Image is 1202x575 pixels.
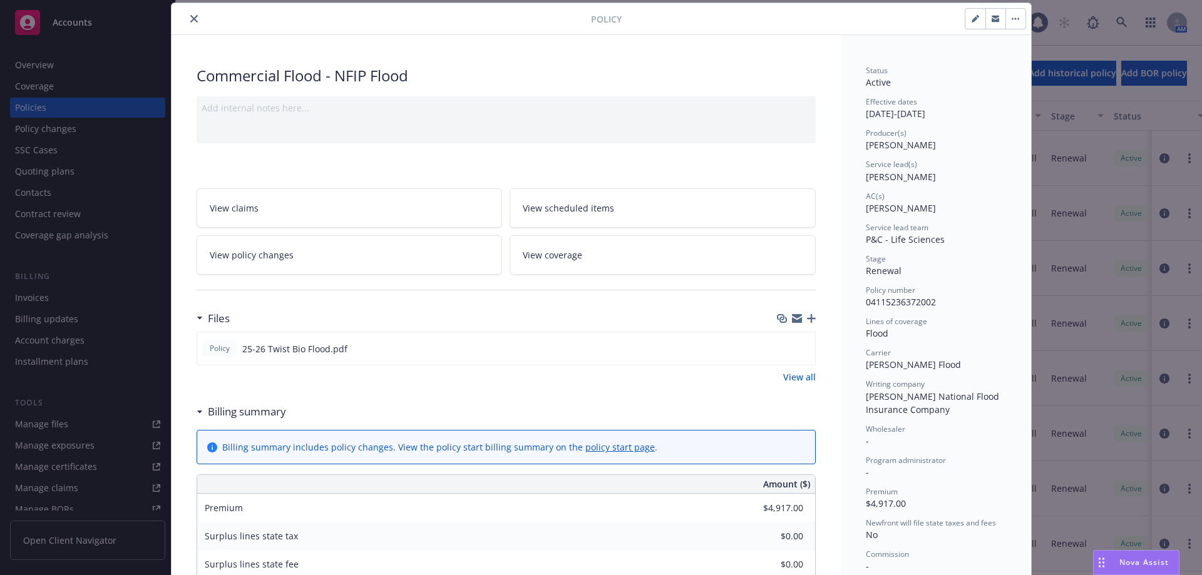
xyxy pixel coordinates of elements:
span: Service lead team [866,222,928,233]
input: 0.00 [729,527,811,546]
span: - [866,435,869,447]
span: Commission [866,549,909,559]
span: Surplus lines state fee [205,558,299,570]
a: View policy changes [197,235,503,275]
span: Wholesaler [866,424,905,434]
span: 04115236372002 [866,296,936,308]
a: View claims [197,188,503,228]
span: View coverage [523,248,582,262]
a: policy start page [585,441,655,453]
span: 25-26 Twist Bio Flood.pdf [242,342,347,355]
button: preview file [799,342,810,355]
span: Program administrator [866,455,946,466]
button: Nova Assist [1093,550,1179,575]
input: 0.00 [729,555,811,574]
div: Billing summary includes policy changes. View the policy start billing summary on the . [222,440,657,454]
span: [PERSON_NAME] Flood [866,359,961,370]
a: View all [783,370,816,384]
span: Policy number [866,285,915,295]
h3: Billing summary [208,404,286,420]
span: [PERSON_NAME] National Flood Insurance Company [866,390,1002,415]
button: close [187,11,202,26]
div: [DATE] - [DATE] [866,96,1006,120]
span: View scheduled items [523,201,614,215]
span: - [866,466,869,478]
a: View scheduled items [510,188,816,228]
span: [PERSON_NAME] [866,171,936,183]
div: Add internal notes here... [202,101,811,114]
span: Service lead(s) [866,159,917,170]
span: Surplus lines state tax [205,530,298,542]
span: Premium [866,486,898,497]
span: Status [866,65,888,76]
span: [PERSON_NAME] [866,139,936,151]
span: Newfront will file state taxes and fees [866,517,996,528]
span: Stage [866,253,886,264]
h3: Files [208,310,230,327]
div: Commercial Flood - NFIP Flood [197,65,816,86]
span: No [866,529,878,541]
span: Producer(s) [866,128,907,138]
span: AC(s) [866,191,885,201]
span: Policy [591,13,622,26]
div: Billing summary [197,404,286,420]
span: Writing company [866,379,925,389]
span: Premium [205,502,243,514]
span: Carrier [866,347,891,358]
span: Flood [866,327,888,339]
input: 0.00 [729,499,811,517]
div: Drag to move [1094,551,1109,574]
span: View policy changes [210,248,294,262]
span: View claims [210,201,259,215]
span: Policy [207,343,232,354]
div: Files [197,310,230,327]
span: Renewal [866,265,902,277]
span: [PERSON_NAME] [866,202,936,214]
span: P&C - Life Sciences [866,233,945,245]
span: Amount ($) [763,477,810,491]
span: Effective dates [866,96,917,107]
span: - [866,560,869,572]
span: Nova Assist [1119,557,1169,567]
span: Active [866,76,891,88]
span: $4,917.00 [866,497,906,509]
button: download file [779,342,789,355]
span: Lines of coverage [866,316,927,327]
a: View coverage [510,235,816,275]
